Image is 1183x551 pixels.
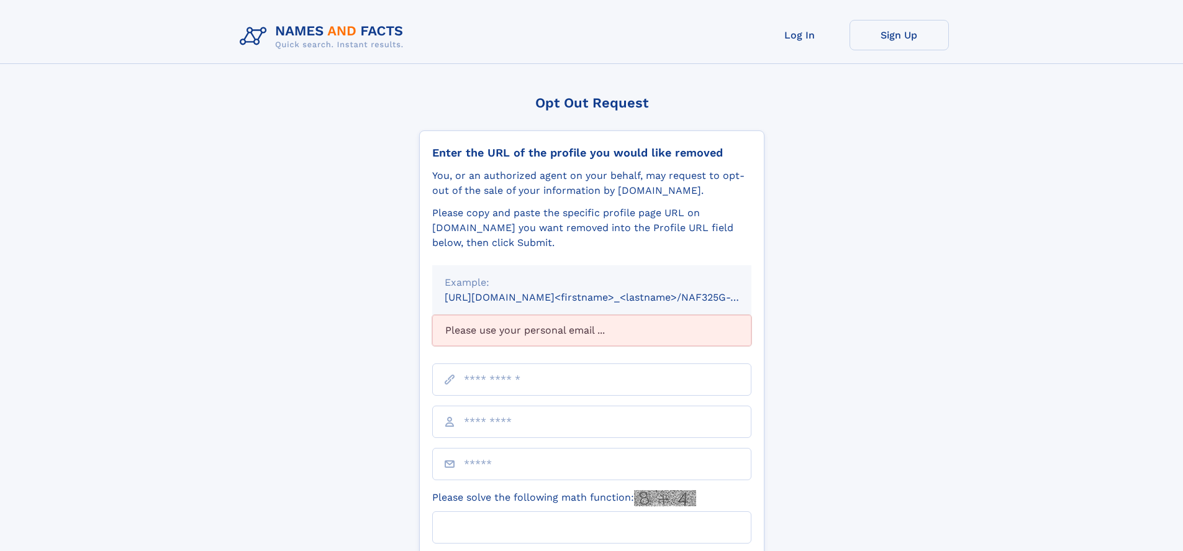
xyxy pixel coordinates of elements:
div: Please use your personal email ... [432,315,751,346]
div: Opt Out Request [419,95,764,111]
img: Logo Names and Facts [235,20,414,53]
div: Example: [445,275,739,290]
label: Please solve the following math function: [432,490,696,506]
div: Enter the URL of the profile you would like removed [432,146,751,160]
small: [URL][DOMAIN_NAME]<firstname>_<lastname>/NAF325G-xxxxxxxx [445,291,775,303]
a: Log In [750,20,850,50]
div: Please copy and paste the specific profile page URL on [DOMAIN_NAME] you want removed into the Pr... [432,206,751,250]
a: Sign Up [850,20,949,50]
div: You, or an authorized agent on your behalf, may request to opt-out of the sale of your informatio... [432,168,751,198]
